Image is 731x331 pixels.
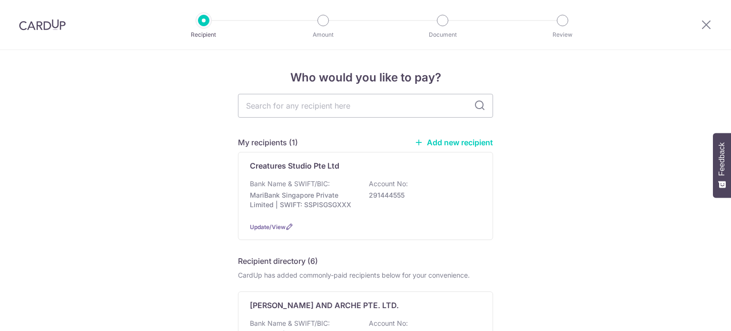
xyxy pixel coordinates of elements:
[238,271,493,280] div: CardUp has added commonly-paid recipients below for your convenience.
[168,30,239,40] p: Recipient
[250,160,339,171] p: Creatures Studio Pte Ltd
[238,137,298,148] h5: My recipients (1)
[369,179,408,189] p: Account No:
[415,138,493,147] a: Add new recipient
[713,133,731,198] button: Feedback - Show survey
[250,191,356,210] p: MariBank Singapore Private Limited | SWIFT: SSPISGSGXXX
[238,94,493,118] input: Search for any recipient here
[250,223,286,231] a: Update/View
[250,179,330,189] p: Bank Name & SWIFT/BIC:
[250,319,330,328] p: Bank Name & SWIFT/BIC:
[19,19,66,30] img: CardUp
[288,30,358,40] p: Amount
[527,30,598,40] p: Review
[250,300,399,311] p: [PERSON_NAME] AND ARCHE PTE. LTD.
[369,319,408,328] p: Account No:
[407,30,478,40] p: Document
[238,255,318,267] h5: Recipient directory (6)
[369,191,475,200] p: 291444555
[718,142,726,176] span: Feedback
[238,69,493,86] h4: Who would you like to pay?
[670,302,721,326] iframe: Opens a widget where you can find more information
